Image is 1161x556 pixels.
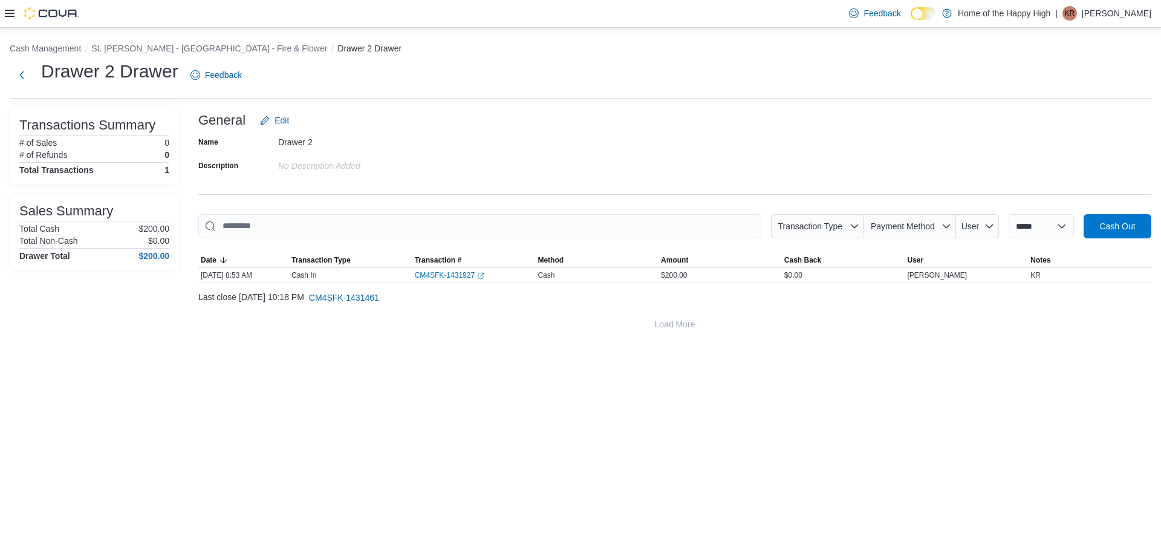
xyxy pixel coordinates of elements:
span: Edit [275,114,289,126]
h6: # of Sales [19,138,57,148]
span: CM4SFK-1431461 [309,292,379,304]
button: Edit [255,108,294,132]
div: $0.00 [782,268,905,283]
label: Description [198,161,238,171]
span: Cash Back [784,255,821,265]
p: $0.00 [148,236,169,246]
h4: $200.00 [138,251,169,261]
a: CM4SFK-1431927External link [415,270,484,280]
span: Amount [661,255,688,265]
span: User [908,255,924,265]
span: Method [538,255,564,265]
p: Home of the Happy High [958,6,1050,21]
button: Cash Out [1084,214,1151,238]
span: Dark Mode [911,20,911,21]
button: Drawer 2 Drawer [337,44,402,53]
button: Cash Back [782,253,905,267]
button: Load More [198,312,1151,336]
div: Kimberly Ravenwood [1062,6,1077,21]
nav: An example of EuiBreadcrumbs [10,42,1151,57]
svg: External link [477,272,484,280]
span: Date [201,255,216,265]
span: Feedback [863,7,900,19]
span: Cash [538,270,554,280]
span: Feedback [205,69,242,81]
button: Cash Management [10,44,81,53]
span: $200.00 [661,270,687,280]
div: [DATE] 8:53 AM [198,268,289,283]
span: Transaction Type [778,221,842,231]
h4: 1 [164,165,169,175]
h1: Drawer 2 Drawer [41,59,178,83]
span: User [961,221,980,231]
button: Method [535,253,659,267]
h4: Total Transactions [19,165,94,175]
span: KR [1030,270,1041,280]
a: Feedback [186,63,247,87]
p: 0 [164,138,169,148]
span: Payment Method [871,221,935,231]
button: Next [10,63,34,87]
button: User [905,253,1029,267]
button: Notes [1028,253,1151,267]
a: Feedback [844,1,905,25]
span: [PERSON_NAME] [908,270,968,280]
button: Transaction Type [289,253,412,267]
label: Name [198,137,218,147]
h3: Sales Summary [19,204,113,218]
div: Last close [DATE] 10:18 PM [198,286,1151,310]
button: User [956,214,999,238]
h6: Total Cash [19,224,59,234]
p: 0 [164,150,169,160]
input: Dark Mode [911,7,936,20]
div: No Description added [278,156,440,171]
span: Transaction # [415,255,461,265]
h6: Total Non-Cash [19,236,78,246]
span: Transaction Type [291,255,351,265]
p: [PERSON_NAME] [1082,6,1151,21]
input: This is a search bar. As you type, the results lower in the page will automatically filter. [198,214,761,238]
h4: Drawer Total [19,251,70,261]
h3: General [198,113,246,128]
button: Transaction Type [771,214,864,238]
button: Transaction # [412,253,536,267]
button: CM4SFK-1431461 [304,286,384,310]
button: Amount [659,253,782,267]
h3: Transactions Summary [19,118,155,132]
img: Cova [24,7,79,19]
span: Cash Out [1099,220,1135,232]
button: St. [PERSON_NAME] - [GEOGRAPHIC_DATA] - Fire & Flower [91,44,327,53]
div: Drawer 2 [278,132,440,147]
button: Date [198,253,289,267]
span: Load More [655,318,695,330]
button: Payment Method [864,214,956,238]
p: Cash In [291,270,316,280]
span: Notes [1030,255,1050,265]
p: $200.00 [138,224,169,234]
h6: # of Refunds [19,150,67,160]
p: | [1055,6,1058,21]
span: KR [1065,6,1075,21]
